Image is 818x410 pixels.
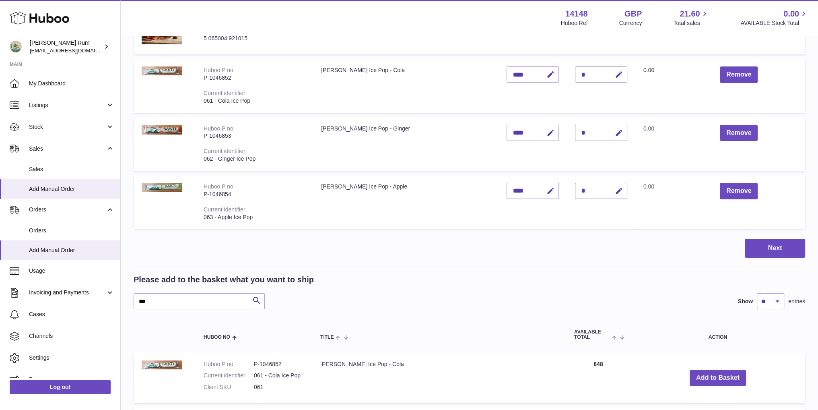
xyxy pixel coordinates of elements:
[204,90,245,96] div: Current identifier
[204,335,230,340] span: Huboo no
[29,246,114,254] span: Add Manual Order
[720,183,758,199] button: Remove
[204,372,254,379] dt: Current identifier
[619,19,642,27] div: Currency
[320,335,334,340] span: Title
[720,66,758,83] button: Remove
[745,239,805,258] button: Next
[29,289,106,296] span: Invoicing and Payments
[204,67,233,73] div: Huboo P no
[142,360,182,369] img: Barti Ice Pop - Cola
[134,274,314,285] h2: Please add to the basket what you want to ship
[673,8,709,27] a: 21.60 Total sales
[720,125,758,141] button: Remove
[204,213,305,221] div: 063 - Apple Ice Pop
[643,67,654,73] span: 0.00
[29,311,114,318] span: Cases
[142,183,182,192] img: Barti Ice Pop - Apple
[204,183,233,190] div: Huboo P no
[29,227,114,234] span: Orders
[690,370,746,386] button: Add to Basket
[673,19,709,27] span: Total sales
[561,19,588,27] div: Huboo Ref
[204,132,305,140] div: P-1046853
[313,58,499,112] td: [PERSON_NAME] Ice Pop - Cola
[643,125,654,132] span: 0.00
[254,360,304,368] dd: P-1046852
[566,352,630,404] td: 848
[204,191,305,198] div: P-1046854
[204,125,233,132] div: Huboo P no
[565,8,588,19] strong: 14148
[29,206,106,213] span: Orders
[204,206,245,213] div: Current identifier
[254,372,304,379] dd: 061 - Cola Ice Pop
[313,175,499,229] td: [PERSON_NAME] Ice Pop - Apple
[29,185,114,193] span: Add Manual Order
[630,321,805,348] th: Action
[10,41,22,53] img: mail@bartirum.wales
[624,8,642,19] strong: GBP
[29,101,106,109] span: Listings
[29,80,114,87] span: My Dashboard
[204,155,305,163] div: 062 - Ginger Ice Pop
[738,298,753,305] label: Show
[29,123,106,131] span: Stock
[788,298,805,305] span: entries
[29,145,106,153] span: Sales
[204,148,245,154] div: Current identifier
[313,117,499,171] td: [PERSON_NAME] Ice Pop - Ginger
[204,35,305,42] div: 5 065004 921015
[29,267,114,275] span: Usage
[312,352,566,404] td: [PERSON_NAME] Ice Pop - Cola
[30,47,118,54] span: [EMAIL_ADDRESS][DOMAIN_NAME]
[204,97,305,105] div: 061 - Cola Ice Pop
[10,380,111,394] a: Log out
[142,66,182,75] img: Barti Ice Pop - Cola
[783,8,799,19] span: 0.00
[204,74,305,82] div: P-1046852
[204,383,254,391] dt: Client SKU
[29,332,114,340] span: Channels
[574,329,610,340] span: AVAILABLE Total
[680,8,700,19] span: 21.60
[254,383,304,391] dd: 061
[29,376,114,383] span: Returns
[204,360,254,368] dt: Huboo P no
[740,8,808,27] a: 0.00 AVAILABLE Stock Total
[29,354,114,362] span: Settings
[30,39,102,54] div: [PERSON_NAME] Rum
[29,166,114,173] span: Sales
[740,19,808,27] span: AVAILABLE Stock Total
[643,183,654,190] span: 0.00
[142,125,182,135] img: Barti Ice Pop - Ginger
